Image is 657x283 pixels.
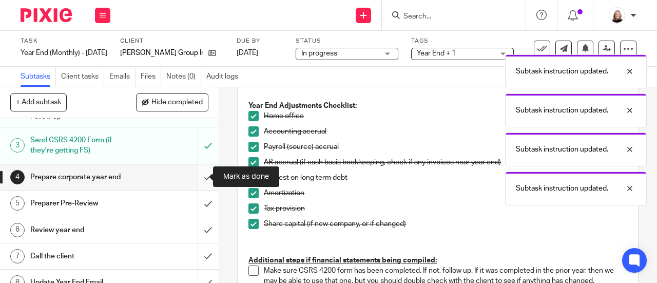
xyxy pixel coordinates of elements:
a: Files [141,67,161,87]
img: Pixie [21,8,72,22]
span: In progress [301,50,337,57]
p: Subtask instruction updated. [516,144,608,155]
h1: Call the client [30,249,135,264]
strong: Year End Adjustments Checklist: [248,102,357,109]
div: 7 [10,249,25,263]
a: Client tasks [61,67,104,87]
label: Due by [237,37,283,45]
p: AR accrual (if cash basis bookkeeping, check if any invoices near year end) [264,157,627,167]
div: 5 [10,196,25,211]
p: Amortization [264,188,627,198]
label: Task [21,37,107,45]
img: Screenshot%202023-11-02%20134555.png [609,7,625,24]
button: + Add subtask [10,93,67,111]
div: 4 [10,170,25,184]
a: Notes (0) [166,67,201,87]
p: [PERSON_NAME] Group Inc. [120,48,203,58]
p: Subtask instruction updated. [516,66,608,77]
h1: Preparer Pre-Review [30,196,135,211]
div: Year End (Monthly) - [DATE] [21,48,107,58]
label: Client [120,37,224,45]
p: Home office [264,111,627,121]
div: Year End (Monthly) - June 2025 [21,48,107,58]
h1: Send CSRS 4200 Form (if they're getting FS) [30,133,135,159]
p: Interest on long term debt [264,173,627,183]
h1: Review year end [30,222,135,238]
div: 3 [10,138,25,153]
a: Emails [109,67,136,87]
button: Hide completed [136,93,208,111]
h1: Prepare corporate year end [30,169,135,185]
div: 6 [10,223,25,237]
p: Tax provision [264,203,627,214]
span: Hide completed [151,99,203,107]
span: [DATE] [237,49,258,56]
p: Payroll (source) accrual [264,142,627,152]
p: Subtask instruction updated. [516,105,608,116]
a: Audit logs [206,67,243,87]
p: Share capital (if new company, or if changed) [264,219,627,229]
p: Subtask instruction updated. [516,183,608,194]
a: Subtasks [21,67,56,87]
p: Accounting accrual [264,126,627,137]
label: Status [296,37,398,45]
u: Additional steps if financial statements being compiled: [248,257,437,264]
